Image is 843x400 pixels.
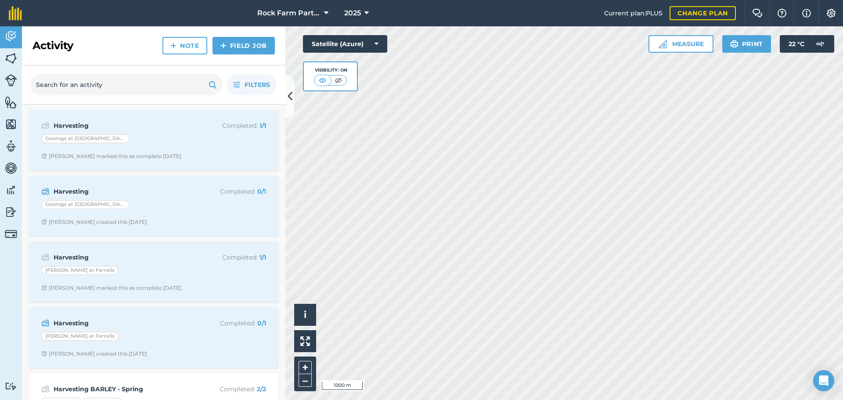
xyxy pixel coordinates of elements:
div: [PERSON_NAME] created this [DATE] [41,219,147,226]
input: Search for an activity [31,74,222,95]
button: Satellite (Azure) [303,35,387,53]
img: svg+xml;base64,PD94bWwgdmVyc2lvbj0iMS4wIiBlbmNvZGluZz0idXRmLTgiPz4KPCEtLSBHZW5lcmF0b3I6IEFkb2JlIE... [811,35,829,53]
strong: 2 / 2 [257,385,266,393]
a: Change plan [670,6,736,20]
img: svg+xml;base64,PD94bWwgdmVyc2lvbj0iMS4wIiBlbmNvZGluZz0idXRmLTgiPz4KPCEtLSBHZW5lcmF0b3I6IEFkb2JlIE... [5,30,17,43]
img: svg+xml;base64,PHN2ZyB4bWxucz0iaHR0cDovL3d3dy53My5vcmcvMjAwMC9zdmciIHdpZHRoPSIxNyIgaGVpZ2h0PSIxNy... [802,8,811,18]
strong: Harvesting BARLEY - Spring [54,384,193,394]
img: fieldmargin Logo [9,6,22,20]
button: Filters [227,74,277,95]
img: A cog icon [826,9,836,18]
strong: 1 / 1 [259,253,266,261]
img: Clock with arrow pointing clockwise [41,153,47,159]
div: [PERSON_NAME] marked this as complete [DATE] [41,153,181,160]
img: Ruler icon [658,40,667,48]
img: svg+xml;base64,PD94bWwgdmVyc2lvbj0iMS4wIiBlbmNvZGluZz0idXRmLTgiPz4KPCEtLSBHZW5lcmF0b3I6IEFkb2JlIE... [5,228,17,240]
img: svg+xml;base64,PD94bWwgdmVyc2lvbj0iMS4wIiBlbmNvZGluZz0idXRmLTgiPz4KPCEtLSBHZW5lcmF0b3I6IEFkb2JlIE... [5,74,17,86]
img: Two speech bubbles overlapping with the left bubble in the forefront [752,9,763,18]
h2: Activity [32,39,73,53]
div: Gowings at [GEOGRAPHIC_DATA] [41,134,129,143]
img: svg+xml;base64,PD94bWwgdmVyc2lvbj0iMS4wIiBlbmNvZGluZz0idXRmLTgiPz4KPCEtLSBHZW5lcmF0b3I6IEFkb2JlIE... [41,120,50,131]
span: 22 ° C [789,35,804,53]
div: [PERSON_NAME] at Farrells [41,332,119,341]
strong: 0 / 1 [257,187,266,195]
img: svg+xml;base64,PD94bWwgdmVyc2lvbj0iMS4wIiBlbmNvZGluZz0idXRmLTgiPz4KPCEtLSBHZW5lcmF0b3I6IEFkb2JlIE... [5,184,17,197]
img: svg+xml;base64,PD94bWwgdmVyc2lvbj0iMS4wIiBlbmNvZGluZz0idXRmLTgiPz4KPCEtLSBHZW5lcmF0b3I6IEFkb2JlIE... [5,140,17,153]
span: Filters [245,80,270,90]
span: Current plan : PLUS [604,8,663,18]
span: 2025 [344,8,361,18]
p: Completed : [196,252,266,262]
img: svg+xml;base64,PD94bWwgdmVyc2lvbj0iMS4wIiBlbmNvZGluZz0idXRmLTgiPz4KPCEtLSBHZW5lcmF0b3I6IEFkb2JlIE... [5,382,17,390]
img: svg+xml;base64,PHN2ZyB4bWxucz0iaHR0cDovL3d3dy53My5vcmcvMjAwMC9zdmciIHdpZHRoPSI1NiIgaGVpZ2h0PSI2MC... [5,52,17,65]
a: HarvestingCompleted: 0/1[PERSON_NAME] at FarrellsClock with arrow pointing clockwise[PERSON_NAME]... [34,313,273,363]
p: Completed : [196,384,266,394]
span: i [304,309,306,320]
img: svg+xml;base64,PD94bWwgdmVyc2lvbj0iMS4wIiBlbmNvZGluZz0idXRmLTgiPz4KPCEtLSBHZW5lcmF0b3I6IEFkb2JlIE... [41,384,50,394]
img: svg+xml;base64,PD94bWwgdmVyc2lvbj0iMS4wIiBlbmNvZGluZz0idXRmLTgiPz4KPCEtLSBHZW5lcmF0b3I6IEFkb2JlIE... [5,162,17,175]
button: Print [722,35,771,53]
img: svg+xml;base64,PD94bWwgdmVyc2lvbj0iMS4wIiBlbmNvZGluZz0idXRmLTgiPz4KPCEtLSBHZW5lcmF0b3I6IEFkb2JlIE... [41,318,50,328]
img: A question mark icon [777,9,787,18]
button: Measure [648,35,713,53]
img: Four arrows, one pointing top left, one top right, one bottom right and the last bottom left [300,336,310,346]
button: + [299,361,312,374]
img: Clock with arrow pointing clockwise [41,285,47,291]
p: Completed : [196,121,266,130]
a: HarvestingCompleted: 1/1[PERSON_NAME] at FarrellsClock with arrow pointing clockwise[PERSON_NAME]... [34,247,273,297]
strong: Harvesting [54,121,193,130]
div: Gowings at [GEOGRAPHIC_DATA] [41,200,129,209]
p: Completed : [196,318,266,328]
img: svg+xml;base64,PD94bWwgdmVyc2lvbj0iMS4wIiBlbmNvZGluZz0idXRmLTgiPz4KPCEtLSBHZW5lcmF0b3I6IEFkb2JlIE... [5,205,17,219]
img: svg+xml;base64,PD94bWwgdmVyc2lvbj0iMS4wIiBlbmNvZGluZz0idXRmLTgiPz4KPCEtLSBHZW5lcmF0b3I6IEFkb2JlIE... [41,252,50,263]
strong: Harvesting [54,252,193,262]
a: HarvestingCompleted: 0/1Gowings at [GEOGRAPHIC_DATA]Clock with arrow pointing clockwise[PERSON_NA... [34,181,273,231]
img: svg+xml;base64,PHN2ZyB4bWxucz0iaHR0cDovL3d3dy53My5vcmcvMjAwMC9zdmciIHdpZHRoPSIxNCIgaGVpZ2h0PSIyNC... [220,40,227,51]
strong: 1 / 1 [259,122,266,130]
img: svg+xml;base64,PHN2ZyB4bWxucz0iaHR0cDovL3d3dy53My5vcmcvMjAwMC9zdmciIHdpZHRoPSI1NiIgaGVpZ2h0PSI2MC... [5,96,17,109]
img: svg+xml;base64,PHN2ZyB4bWxucz0iaHR0cDovL3d3dy53My5vcmcvMjAwMC9zdmciIHdpZHRoPSI1MCIgaGVpZ2h0PSI0MC... [333,76,344,85]
img: svg+xml;base64,PHN2ZyB4bWxucz0iaHR0cDovL3d3dy53My5vcmcvMjAwMC9zdmciIHdpZHRoPSI1NiIgaGVpZ2h0PSI2MC... [5,118,17,131]
img: svg+xml;base64,PHN2ZyB4bWxucz0iaHR0cDovL3d3dy53My5vcmcvMjAwMC9zdmciIHdpZHRoPSIxNCIgaGVpZ2h0PSIyNC... [170,40,177,51]
p: Completed : [196,187,266,196]
span: Rock Farm Partners I1381096 [257,8,321,18]
a: HarvestingCompleted: 1/1Gowings at [GEOGRAPHIC_DATA]Clock with arrow pointing clockwise[PERSON_NA... [34,115,273,165]
img: svg+xml;base64,PHN2ZyB4bWxucz0iaHR0cDovL3d3dy53My5vcmcvMjAwMC9zdmciIHdpZHRoPSIxOSIgaGVpZ2h0PSIyNC... [730,39,739,49]
button: 22 °C [780,35,834,53]
div: Visibility: On [314,67,347,74]
img: svg+xml;base64,PHN2ZyB4bWxucz0iaHR0cDovL3d3dy53My5vcmcvMjAwMC9zdmciIHdpZHRoPSI1MCIgaGVpZ2h0PSI0MC... [317,76,328,85]
button: i [294,304,316,326]
img: Clock with arrow pointing clockwise [41,219,47,225]
a: Note [162,37,207,54]
strong: Harvesting [54,187,193,196]
div: [PERSON_NAME] at Farrells [41,266,119,275]
div: [PERSON_NAME] created this [DATE] [41,350,147,357]
div: [PERSON_NAME] marked this as complete [DATE] [41,285,181,292]
strong: 0 / 1 [257,319,266,327]
img: svg+xml;base64,PHN2ZyB4bWxucz0iaHR0cDovL3d3dy53My5vcmcvMjAwMC9zdmciIHdpZHRoPSIxOSIgaGVpZ2h0PSIyNC... [209,79,217,90]
img: Clock with arrow pointing clockwise [41,351,47,357]
button: – [299,374,312,387]
div: Open Intercom Messenger [813,370,834,391]
a: Field Job [213,37,275,54]
img: svg+xml;base64,PD94bWwgdmVyc2lvbj0iMS4wIiBlbmNvZGluZz0idXRmLTgiPz4KPCEtLSBHZW5lcmF0b3I6IEFkb2JlIE... [41,186,50,197]
strong: Harvesting [54,318,193,328]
